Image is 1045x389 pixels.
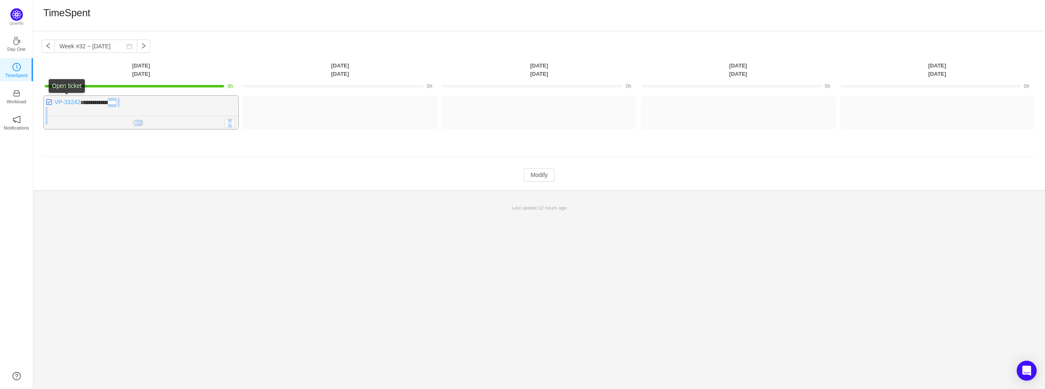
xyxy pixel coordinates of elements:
[825,83,830,89] span: 0h
[54,40,137,53] input: Select a week
[43,7,90,19] h1: TimeSpent
[12,372,21,380] a: icon: question-circle
[137,40,150,53] button: icon: right
[626,83,631,89] span: 0h
[126,43,132,49] i: icon: calendar
[12,92,21,100] a: icon: inboxWorkload
[538,205,567,210] span: 12 hours ago
[46,99,52,105] img: 10318
[639,61,837,78] th: [DATE] [DATE]
[12,65,21,74] a: icon: clock-circleTimeSpent
[12,63,21,71] i: icon: clock-circle
[12,118,21,126] a: icon: notificationNotifications
[838,61,1037,78] th: [DATE] [DATE]
[7,45,25,53] p: Day One
[1024,83,1029,89] span: 0h
[42,40,55,53] button: icon: left
[240,61,439,78] th: [DATE] [DATE]
[225,119,235,128] span: M
[12,115,21,124] i: icon: notification
[10,21,24,27] p: Quantify
[12,37,21,45] i: icon: coffee
[228,83,233,89] span: 8h
[12,39,21,47] a: icon: coffeeDay One
[512,205,567,210] span: Last update:
[5,72,28,79] p: TimeSpent
[10,8,23,21] img: Quantify
[132,120,144,126] span: 8h
[12,89,21,97] i: icon: inbox
[440,61,639,78] th: [DATE] [DATE]
[7,98,26,105] p: Workload
[42,61,240,78] th: [DATE] [DATE]
[1017,361,1037,381] div: Open Intercom Messenger
[49,79,85,93] div: Open ticket
[524,168,554,182] button: Modify
[4,124,29,132] p: Notifications
[427,83,432,89] span: 0h
[54,99,80,105] a: VP-33242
